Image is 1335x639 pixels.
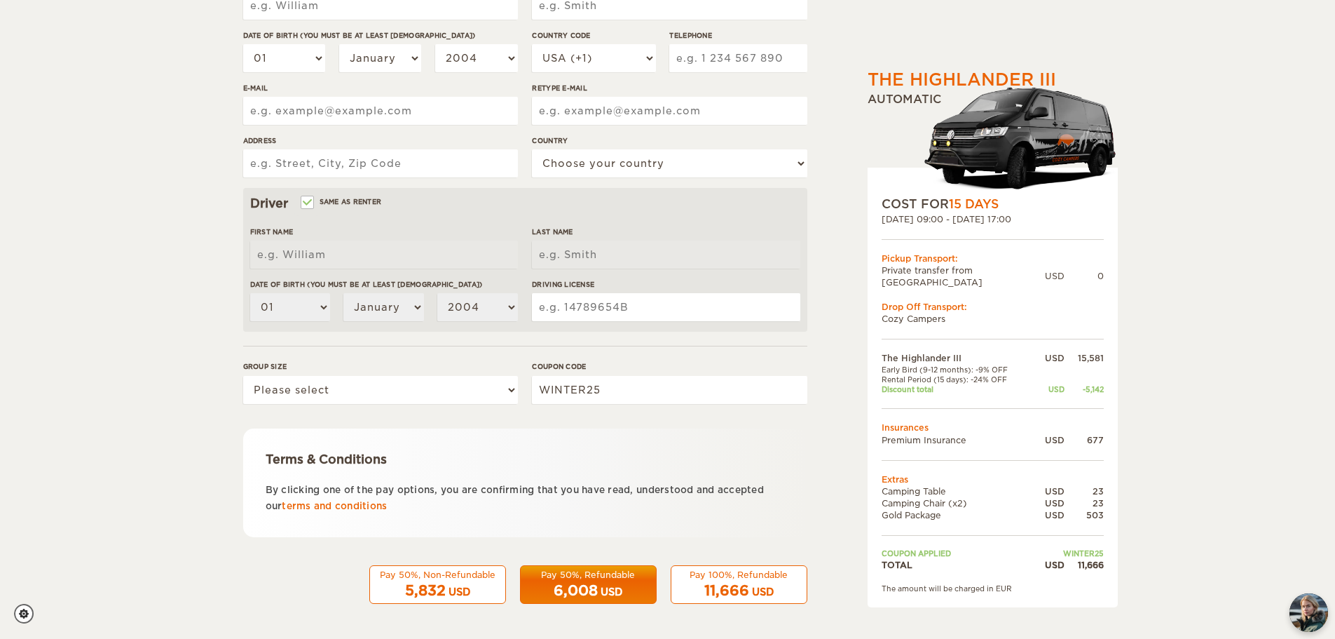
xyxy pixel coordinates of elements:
span: 6,008 [554,582,598,599]
div: USD [1033,434,1064,446]
button: Pay 100%, Refundable 11,666 USD [671,565,807,605]
div: Automatic [868,92,1118,196]
img: stor-langur-4.png [924,80,1118,196]
div: USD [601,585,622,599]
td: Private transfer from [GEOGRAPHIC_DATA] [882,264,1045,288]
div: USD [1033,352,1064,364]
td: The Highlander III [882,352,1033,364]
td: Rental Period (15 days): -24% OFF [882,375,1033,384]
div: USD [1045,270,1064,282]
div: [DATE] 09:00 - [DATE] 17:00 [882,213,1104,225]
span: 5,832 [405,582,446,599]
div: 503 [1064,509,1104,521]
div: The amount will be charged in EUR [882,584,1104,593]
label: Group size [243,361,518,372]
div: Pay 50%, Non-Refundable [378,569,497,581]
label: First Name [250,227,518,237]
div: 677 [1064,434,1104,446]
label: Address [243,135,518,146]
td: Discount total [882,384,1033,394]
div: USD [1033,384,1064,394]
label: Country [532,135,807,146]
td: Insurances [882,422,1104,433]
input: e.g. Smith [532,241,800,269]
div: USD [1033,497,1064,509]
div: The Highlander III [868,68,1056,92]
div: USD [1033,559,1064,571]
label: Retype E-mail [532,83,807,93]
label: E-mail [243,83,518,93]
div: USD [1033,485,1064,497]
button: chat-button [1289,593,1328,632]
label: Country Code [532,30,655,41]
p: By clicking one of the pay options, you are confirming that you have read, understood and accepte... [266,482,785,515]
label: Driving License [532,279,800,290]
img: Freyja at Cozy Campers [1289,593,1328,632]
td: Camping Table [882,485,1033,497]
div: Pay 100%, Refundable [680,569,798,581]
a: terms and conditions [282,501,387,511]
td: WINTER25 [1033,549,1104,558]
div: 15,581 [1064,352,1104,364]
label: Telephone [669,30,807,41]
button: Pay 50%, Non-Refundable 5,832 USD [369,565,506,605]
button: Pay 50%, Refundable 6,008 USD [520,565,657,605]
div: USD [752,585,774,599]
div: Pickup Transport: [882,253,1104,264]
td: Early Bird (9-12 months): -9% OFF [882,365,1033,375]
td: Premium Insurance [882,434,1033,446]
div: Pay 50%, Refundable [529,569,648,581]
div: COST FOR [882,196,1104,213]
span: 11,666 [704,582,749,599]
div: Driver [250,195,800,212]
input: e.g. 14789654B [532,293,800,321]
div: 0 [1064,270,1104,282]
input: e.g. example@example.com [243,97,518,125]
input: e.g. 1 234 567 890 [669,44,807,72]
div: USD [449,585,470,599]
label: Date of birth (You must be at least [DEMOGRAPHIC_DATA]) [243,30,518,41]
div: 11,666 [1064,559,1104,571]
td: Gold Package [882,509,1033,521]
input: e.g. example@example.com [532,97,807,125]
td: Coupon applied [882,549,1033,558]
div: USD [1033,509,1064,521]
td: TOTAL [882,559,1033,571]
td: Extras [882,473,1104,485]
label: Same as renter [302,195,382,208]
label: Date of birth (You must be at least [DEMOGRAPHIC_DATA]) [250,279,518,290]
input: e.g. Street, City, Zip Code [243,149,518,177]
a: Cookie settings [14,604,43,624]
div: Drop Off Transport: [882,301,1104,313]
div: Terms & Conditions [266,451,785,468]
input: Same as renter [302,199,311,208]
td: Camping Chair (x2) [882,497,1033,509]
div: 23 [1064,485,1104,497]
span: 15 Days [949,197,999,211]
label: Coupon code [532,361,807,372]
label: Last Name [532,227,800,237]
div: -5,142 [1064,384,1104,394]
input: e.g. William [250,241,518,269]
div: 23 [1064,497,1104,509]
td: Cozy Campers [882,313,1104,325]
